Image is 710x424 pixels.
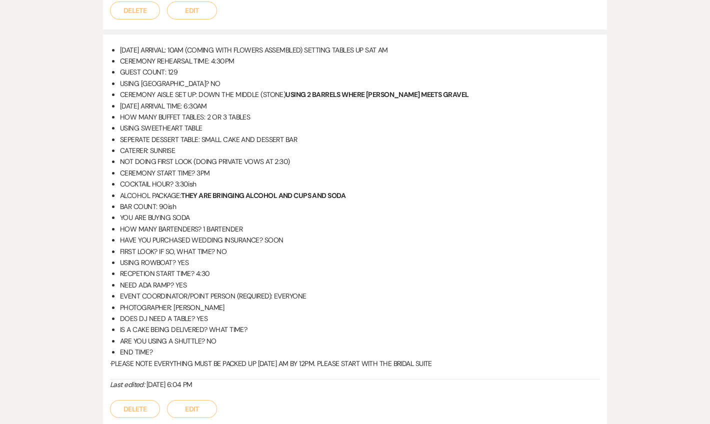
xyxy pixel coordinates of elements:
[120,112,250,121] span: HOW MANY BUFFET TABLES: 2 OR 3 TABLES
[120,202,176,211] span: BAR COUNT: 90ish
[120,101,207,110] span: [DATE] ARRIVAL TIME: 6:30AM
[120,258,188,267] span: USING ROWBOAT? YES
[120,135,297,144] span: SEPERATE DESSERT TABLE: SMALL CAKE AND DESSERT BAR
[120,79,220,88] span: USING [GEOGRAPHIC_DATA]? NO
[110,359,432,368] span: ·PLEASE NOTE EVERYTHING MUST BE PACKED UP [DATE] AM BY 12PM. PLEASE START WITH THE BRIDAL SUITE
[120,269,209,278] span: RECPETION START TIME? 4:30
[120,179,196,188] span: COCKTAIL HOUR? 3:30ish
[120,56,234,65] span: CEREMONY REHEARSAL TIME: 4:30PM
[120,314,207,323] span: DOES DJ NEED A TABLE? YES
[120,123,202,132] span: USING SWEETHEART TABLE
[120,146,175,155] span: CATERER: SUNRISE
[120,247,226,256] span: FIRST LOOK? IF SO, WHAT TIME? NO
[120,212,600,223] li: YOU ARE BUYING SODA
[120,224,242,233] span: HOW MANY BARTENDERS? 1 BARTENDER
[120,191,181,200] span: ALCOHOL PACKAGE:
[110,380,144,389] i: Last edited:
[110,1,160,19] button: Delete
[120,347,152,356] span: END TIME?
[120,90,285,99] span: CEREMONY AISLE SET UP: DOWN THE MIDDLE (STONE)
[120,45,388,54] span: [DATE] ARRIVAL: 10AM (COMING WITH FLOWERS ASSEMBLED) SETTING TABLES UP SAT AM
[167,400,217,418] button: Edit
[120,303,224,312] span: PHOTOGRAPHER: [PERSON_NAME]
[120,67,177,76] span: GUEST COUNT: 129
[181,191,345,200] strong: THEY ARE BRINGING ALCOHOL AND CUPS AND SODA
[120,156,600,167] li: NOT DOING FIRST LOOK (DOING PRIVATE VOWS AT 2:30)
[120,168,210,177] span: CEREMONY START TIME? 3PM
[110,379,600,390] div: [DATE] 6:04 PM
[120,280,186,289] span: NEED ADA RAMP? YES
[285,90,468,99] strong: USING 2 BARRELS WHERE [PERSON_NAME] MEETS GRAVEL
[120,235,283,244] span: HAVE YOU PURCHASED WEDDING INSURANCE? SOON
[110,400,160,418] button: Delete
[167,1,217,19] button: Edit
[120,336,216,345] span: ARE YOU USING A SHUTTLE? NO
[120,325,247,334] span: IS A CAKE BEING DELIVERED? WHAT TIME?
[120,291,306,300] span: EVENT COORDINATOR/POINT PERSON (REQUIRED): EVERYONE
